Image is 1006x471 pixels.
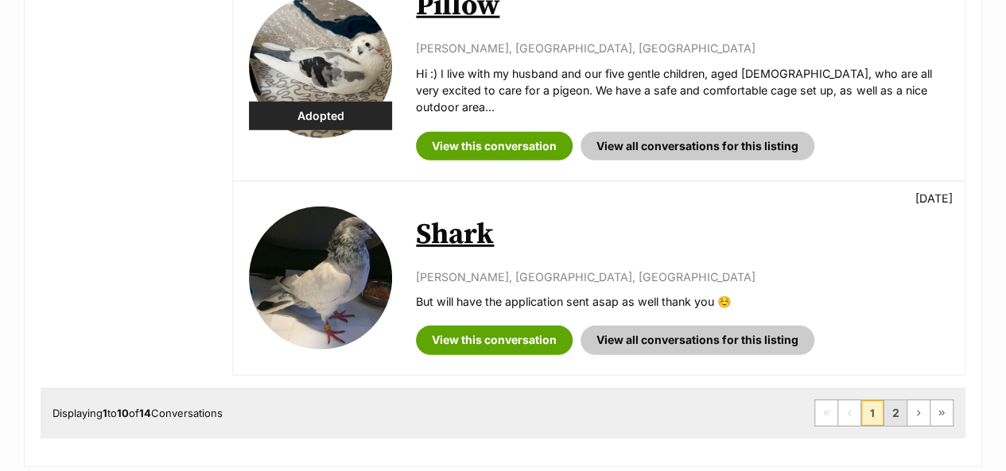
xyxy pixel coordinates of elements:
p: [DATE] [915,190,953,207]
span: Displaying to of Conversations [52,407,223,419]
a: View this conversation [416,326,573,354]
a: View all conversations for this listing [581,132,814,160]
strong: 10 [117,407,129,419]
a: Last page [930,400,953,426]
span: First page [815,400,837,426]
a: Page 2 [884,400,907,426]
span: Previous page [838,400,860,426]
span: Page 1 [861,400,884,426]
p: [PERSON_NAME], [GEOGRAPHIC_DATA], [GEOGRAPHIC_DATA] [416,268,949,285]
a: View this conversation [416,132,573,160]
p: [PERSON_NAME], [GEOGRAPHIC_DATA], [GEOGRAPHIC_DATA] [416,40,949,56]
div: Adopted [249,102,392,130]
a: View all conversations for this listing [581,326,814,354]
nav: Pagination [814,400,954,427]
strong: 14 [139,407,151,419]
img: Shark [249,207,392,349]
p: Hi :) I live with my husband and our five gentle children, aged [DEMOGRAPHIC_DATA], who are all v... [416,65,949,116]
a: Shark [416,217,494,253]
a: Next page [907,400,930,426]
p: But will have the application sent asap as well thank you ☺️ [416,293,949,310]
strong: 1 [103,407,107,419]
